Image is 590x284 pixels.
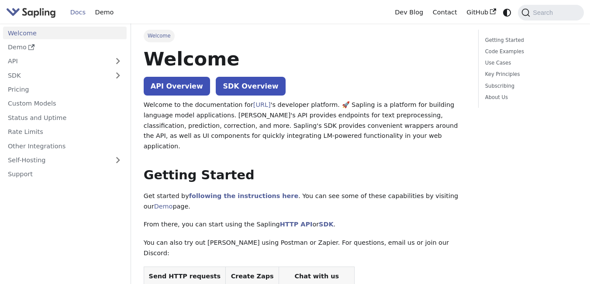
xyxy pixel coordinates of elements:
[144,219,466,230] p: From there, you can start using the Sapling or .
[6,6,56,19] img: Sapling.ai
[144,168,466,183] h2: Getting Started
[66,6,90,19] a: Docs
[109,55,127,68] button: Expand sidebar category 'API'
[3,126,127,138] a: Rate Limits
[3,69,109,82] a: SDK
[485,70,574,79] a: Key Principles
[3,83,127,96] a: Pricing
[319,221,333,228] a: SDK
[3,168,127,181] a: Support
[144,30,175,42] span: Welcome
[3,154,127,167] a: Self-Hosting
[428,6,462,19] a: Contact
[144,238,466,259] p: You can also try out [PERSON_NAME] using Postman or Zapier. For questions, email us or join our D...
[90,6,118,19] a: Demo
[216,77,285,96] a: SDK Overview
[280,221,313,228] a: HTTP API
[530,9,558,16] span: Search
[462,6,500,19] a: GitHub
[3,55,109,68] a: API
[3,140,127,152] a: Other Integrations
[3,111,127,124] a: Status and Uptime
[485,59,574,67] a: Use Cases
[144,47,466,71] h1: Welcome
[144,191,466,212] p: Get started by . You can see some of these capabilities by visiting our page.
[3,41,127,54] a: Demo
[3,97,127,110] a: Custom Models
[518,5,583,21] button: Search (Command+K)
[144,30,466,42] nav: Breadcrumbs
[3,27,127,39] a: Welcome
[253,101,271,108] a: [URL]
[144,100,466,152] p: Welcome to the documentation for 's developer platform. 🚀 Sapling is a platform for building lang...
[485,82,574,90] a: Subscribing
[501,6,514,19] button: Switch between dark and light mode (currently system mode)
[485,93,574,102] a: About Us
[109,69,127,82] button: Expand sidebar category 'SDK'
[390,6,428,19] a: Dev Blog
[189,192,298,199] a: following the instructions here
[154,203,173,210] a: Demo
[485,36,574,44] a: Getting Started
[144,77,210,96] a: API Overview
[485,48,574,56] a: Code Examples
[6,6,59,19] a: Sapling.aiSapling.ai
